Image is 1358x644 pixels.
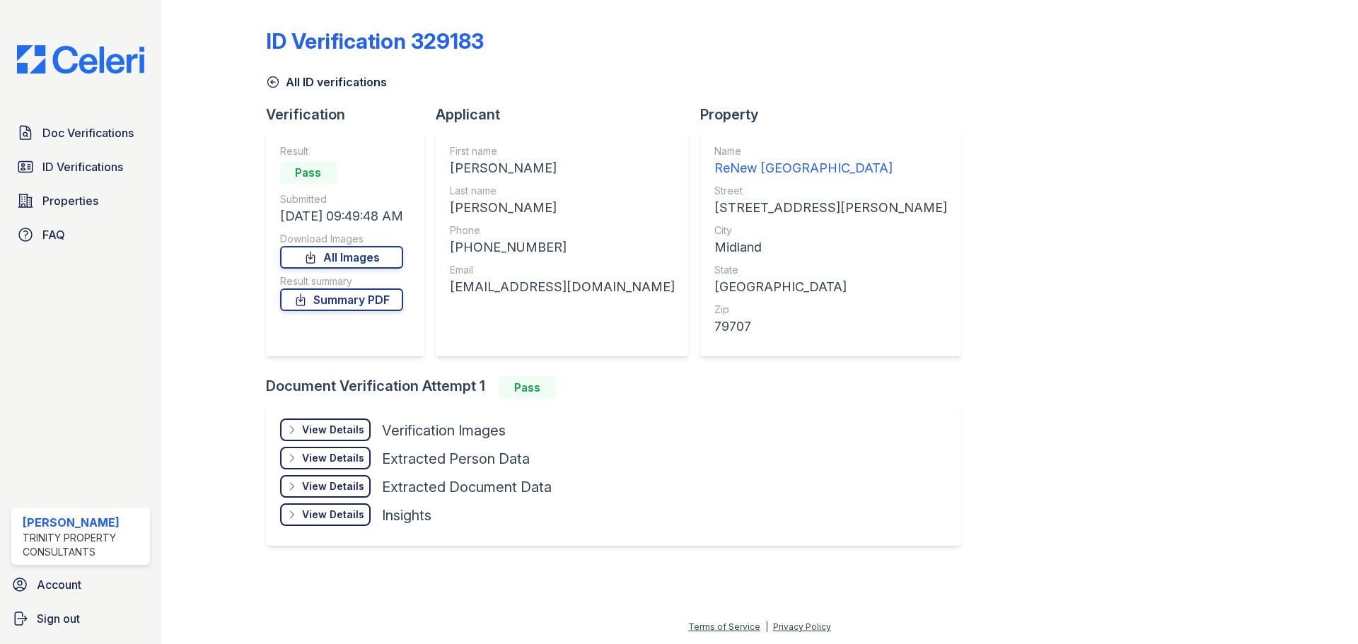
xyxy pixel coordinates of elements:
[6,604,156,633] a: Sign out
[714,223,947,238] div: City
[42,124,134,141] span: Doc Verifications
[302,423,364,437] div: View Details
[302,451,364,465] div: View Details
[266,74,387,90] a: All ID verifications
[450,223,675,238] div: Phone
[382,477,552,497] div: Extracted Document Data
[280,246,403,269] a: All Images
[280,161,337,184] div: Pass
[37,576,81,593] span: Account
[714,317,947,336] div: 79707
[42,158,123,175] span: ID Verifications
[714,238,947,257] div: Midland
[450,277,675,297] div: [EMAIL_ADDRESS][DOMAIN_NAME]
[280,206,403,226] div: [DATE] 09:49:48 AM
[450,158,675,178] div: [PERSON_NAME]
[37,610,80,627] span: Sign out
[280,144,403,158] div: Result
[714,198,947,218] div: [STREET_ADDRESS][PERSON_NAME]
[714,303,947,317] div: Zip
[11,153,150,181] a: ID Verifications
[773,621,831,632] a: Privacy Policy
[450,184,675,198] div: Last name
[714,277,947,297] div: [GEOGRAPHIC_DATA]
[11,119,150,147] a: Doc Verifications
[23,514,144,531] div: [PERSON_NAME]
[23,531,144,559] div: Trinity Property Consultants
[302,508,364,522] div: View Details
[280,192,403,206] div: Submitted
[11,187,150,215] a: Properties
[450,263,675,277] div: Email
[714,144,947,158] div: Name
[280,274,403,288] div: Result summary
[266,105,436,124] div: Verification
[714,158,947,178] div: ReNew [GEOGRAPHIC_DATA]
[450,238,675,257] div: [PHONE_NUMBER]
[6,570,156,599] a: Account
[382,449,530,469] div: Extracted Person Data
[6,45,156,74] img: CE_Logo_Blue-a8612792a0a2168367f1c8372b55b34899dd931a85d93a1a3d3e32e68fde9ad4.png
[688,621,760,632] a: Terms of Service
[765,621,768,632] div: |
[266,376,973,399] div: Document Verification Attempt 1
[714,263,947,277] div: State
[266,28,484,54] div: ID Verification 329183
[11,221,150,249] a: FAQ
[450,144,675,158] div: First name
[714,184,947,198] div: Street
[382,505,431,525] div: Insights
[382,421,506,440] div: Verification Images
[302,479,364,493] div: View Details
[700,105,973,124] div: Property
[280,288,403,311] a: Summary PDF
[280,232,403,246] div: Download Images
[450,198,675,218] div: [PERSON_NAME]
[42,226,65,243] span: FAQ
[499,376,556,399] div: Pass
[436,105,700,124] div: Applicant
[714,144,947,178] a: Name ReNew [GEOGRAPHIC_DATA]
[42,192,98,209] span: Properties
